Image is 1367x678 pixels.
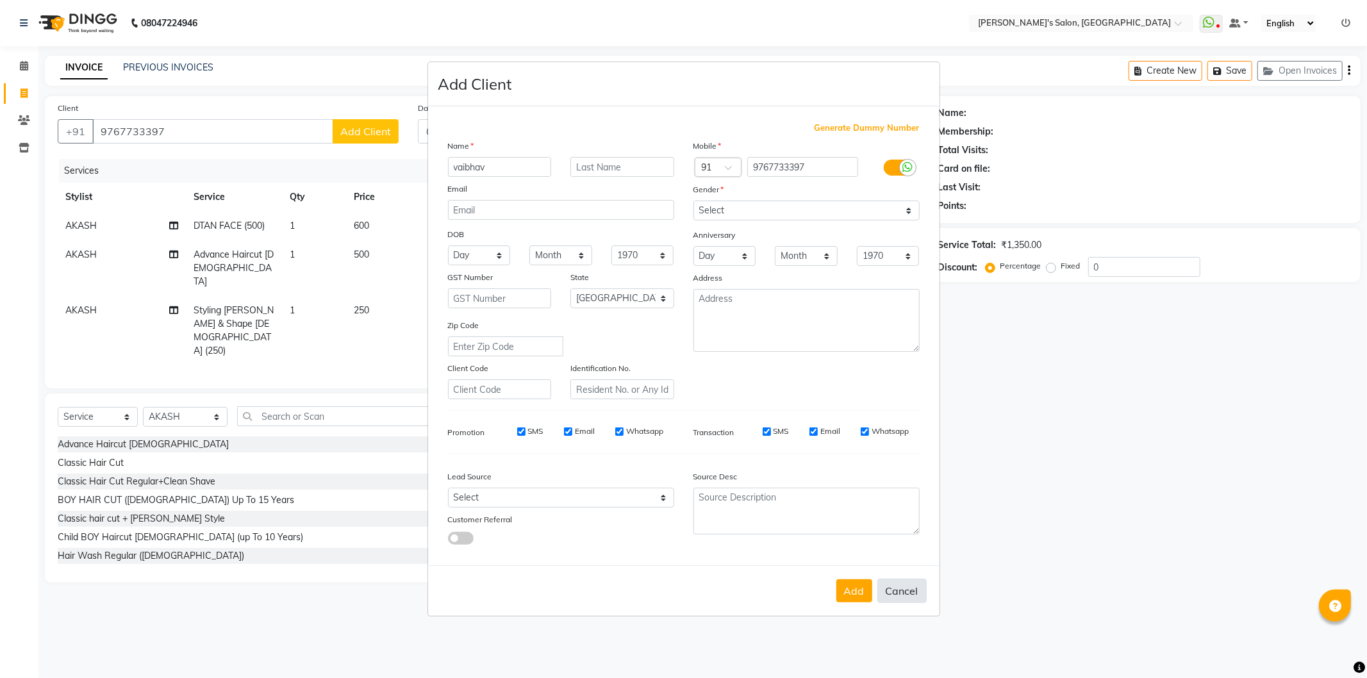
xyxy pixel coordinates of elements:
[575,426,595,437] label: Email
[693,427,734,438] label: Transaction
[448,272,493,283] label: GST Number
[448,363,489,374] label: Client Code
[448,471,492,483] label: Lead Source
[747,157,858,177] input: Mobile
[570,379,674,399] input: Resident No. or Any Id
[448,514,513,525] label: Customer Referral
[448,379,552,399] input: Client Code
[626,426,663,437] label: Whatsapp
[872,426,909,437] label: Whatsapp
[774,426,789,437] label: SMS
[836,579,872,602] button: Add
[693,184,724,195] label: Gender
[448,200,674,220] input: Email
[448,157,552,177] input: First Name
[448,183,468,195] label: Email
[448,288,552,308] input: GST Number
[438,72,512,95] h4: Add Client
[448,336,563,356] input: Enter Zip Code
[693,140,722,152] label: Mobile
[570,272,589,283] label: State
[448,229,465,240] label: DOB
[448,427,485,438] label: Promotion
[448,320,479,331] label: Zip Code
[693,471,738,483] label: Source Desc
[448,140,474,152] label: Name
[877,579,927,603] button: Cancel
[693,229,736,241] label: Anniversary
[820,426,840,437] label: Email
[570,157,674,177] input: Last Name
[693,272,723,284] label: Address
[815,122,920,135] span: Generate Dummy Number
[570,363,631,374] label: Identification No.
[528,426,543,437] label: SMS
